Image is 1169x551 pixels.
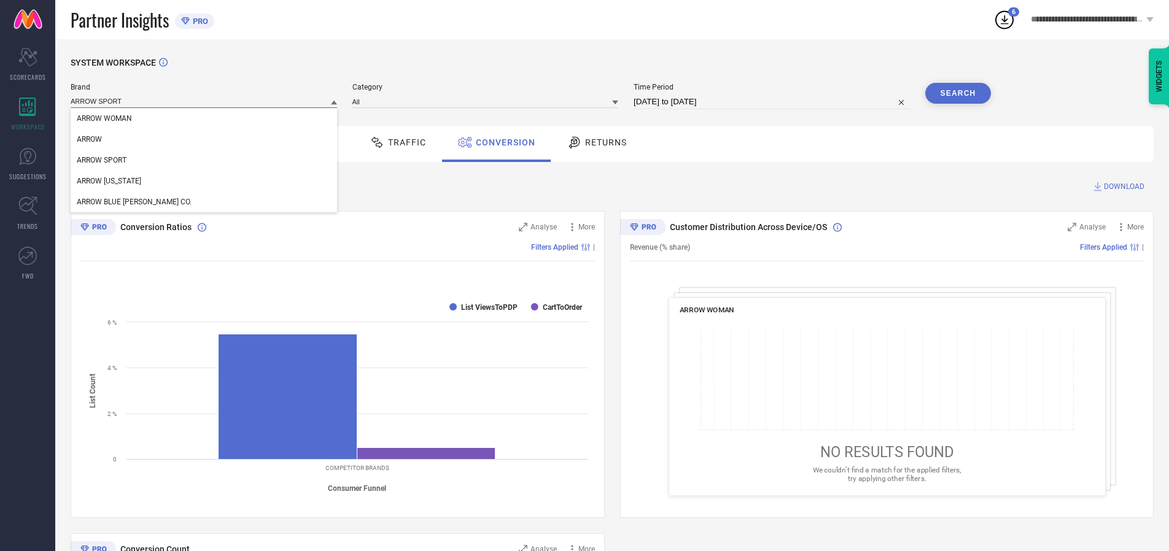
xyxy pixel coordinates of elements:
[1079,223,1106,231] span: Analyse
[77,156,126,164] span: ARROW SPORT
[71,191,337,212] div: ARROW BLUE JEAN CO.
[120,222,192,232] span: Conversion Ratios
[1080,243,1127,252] span: Filters Applied
[679,306,734,314] span: ARROW WOMAN
[17,222,38,231] span: TRENDS
[71,108,337,129] div: ARROW WOMAN
[476,137,535,147] span: Conversion
[620,219,666,237] div: Premium
[461,303,518,312] text: List ViewsToPDP
[352,83,619,91] span: Category
[593,243,595,252] span: |
[578,223,595,231] span: More
[820,444,953,461] span: NO RESULTS FOUND
[1068,223,1076,231] svg: Zoom
[22,271,34,280] span: FWD
[107,364,117,371] text: 4 %
[190,17,208,26] span: PRO
[107,319,117,326] text: 6 %
[71,83,337,91] span: Brand
[77,177,141,185] span: ARROW [US_STATE]
[1012,8,1016,16] span: 6
[634,83,910,91] span: Time Period
[325,464,389,471] text: COMPETITOR BRANDS
[328,484,386,493] tspan: Consumer Funnel
[77,114,132,123] span: ARROW WOMAN
[993,9,1016,31] div: Open download list
[77,198,192,206] span: ARROW BLUE [PERSON_NAME] CO.
[670,222,827,232] span: Customer Distribution Across Device/OS
[519,223,527,231] svg: Zoom
[77,135,102,144] span: ARROW
[531,243,578,252] span: Filters Applied
[11,122,45,131] span: WORKSPACE
[107,410,117,417] text: 2 %
[71,129,337,150] div: ARROW
[585,137,627,147] span: Returns
[9,172,47,181] span: SUGGESTIONS
[1142,243,1144,252] span: |
[88,373,97,407] tspan: List Count
[10,72,46,82] span: SCORECARDS
[71,219,116,237] div: Premium
[530,223,557,231] span: Analyse
[113,456,117,463] text: 0
[71,58,156,67] span: SYSTEM WORKSPACE
[543,303,583,312] text: CartToOrder
[634,94,910,109] input: Select time period
[630,243,690,252] span: Revenue (% share)
[812,466,961,482] span: We couldn’t find a match for the applied filters, try applying other filters.
[388,137,426,147] span: Traffic
[1127,223,1144,231] span: More
[1104,180,1144,193] span: DOWNLOAD
[925,83,992,104] button: Search
[71,7,169,33] span: Partner Insights
[71,150,337,171] div: ARROW SPORT
[71,171,337,191] div: ARROW NEW YORK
